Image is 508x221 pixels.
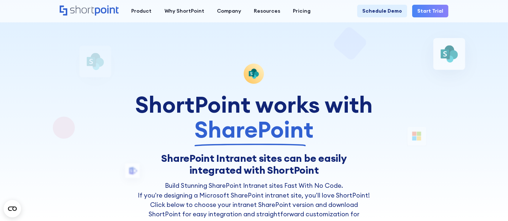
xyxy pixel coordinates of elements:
div: Resources [254,7,280,15]
div: Company [217,7,241,15]
div: Why ShortPoint [165,7,204,15]
span: SharePoint [195,117,313,142]
div: Product [132,7,152,15]
iframe: Chat Widget [472,186,508,221]
a: Resources [247,5,286,17]
a: Product [125,5,158,17]
a: Schedule Demo [357,5,407,17]
button: Open CMP widget [4,200,21,217]
a: Company [210,5,247,17]
a: Pricing [286,5,317,17]
h1: SharePoint Intranet sites can be easily integrated with ShortPoint [135,152,373,176]
a: Start Trial [412,5,448,17]
div: Pricing [293,7,311,15]
div: ShortPoint works with [135,92,373,142]
h2: Build Stunning SharePoint Intranet sites Fast With No Code. [135,181,373,190]
a: Why ShortPoint [158,5,210,17]
a: Home [60,5,119,16]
